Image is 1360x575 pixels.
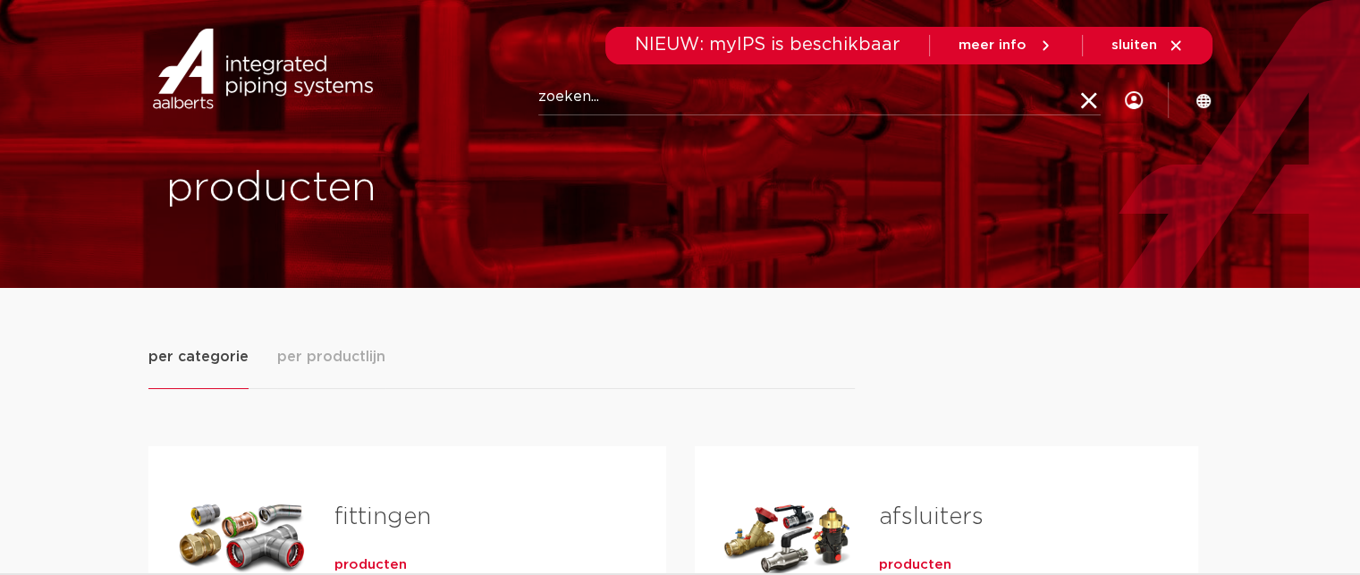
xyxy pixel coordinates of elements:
[148,346,249,368] span: per categorie
[1111,38,1184,54] a: sluiten
[959,38,1053,54] a: meer info
[334,556,407,574] a: producten
[277,346,385,368] span: per productlijn
[1111,38,1157,52] span: sluiten
[879,556,951,574] a: producten
[635,36,900,54] span: NIEUW: myIPS is beschikbaar
[334,505,431,528] a: fittingen
[166,160,672,217] h1: producten
[879,505,984,528] a: afsluiters
[959,38,1026,52] span: meer info
[538,80,1101,115] input: zoeken...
